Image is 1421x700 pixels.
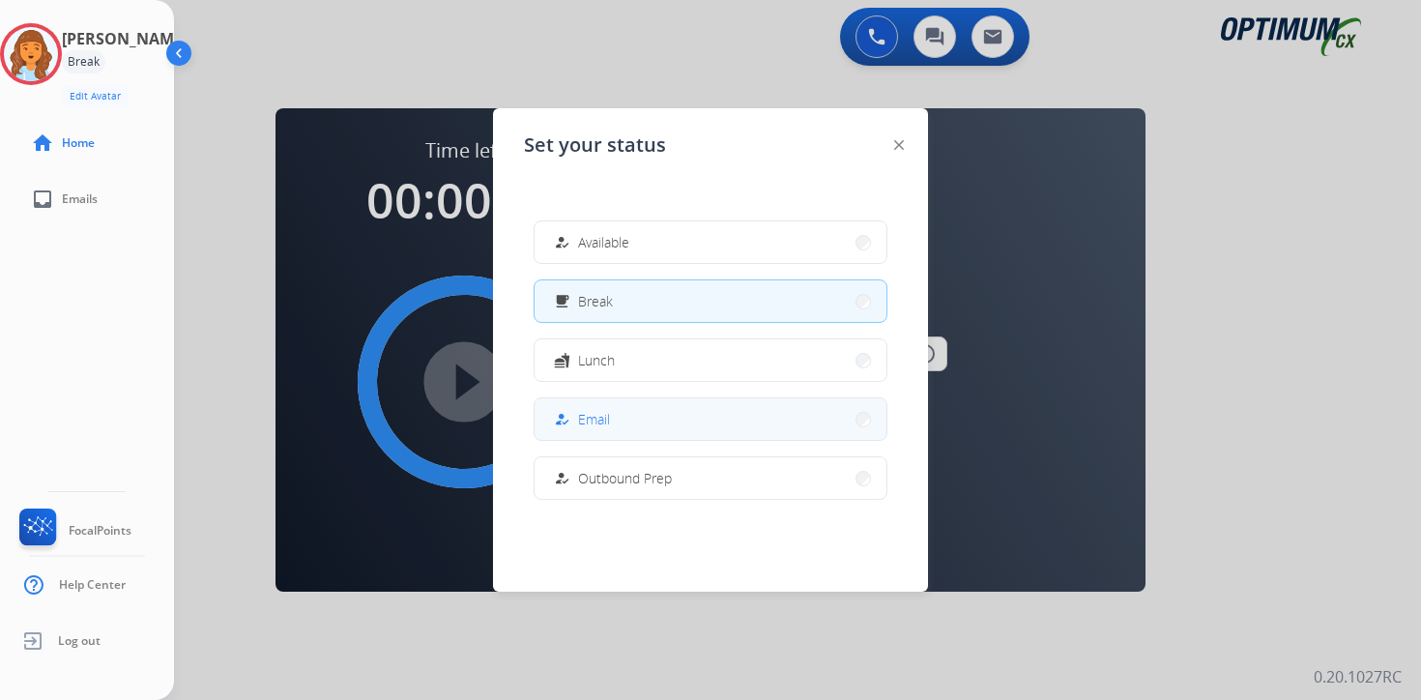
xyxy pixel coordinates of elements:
span: FocalPoints [69,523,131,539]
span: Lunch [578,350,615,370]
button: Break [535,280,886,322]
span: Log out [58,633,101,649]
div: Break [62,50,105,73]
mat-icon: fastfood [554,352,570,368]
button: Outbound Prep [535,457,886,499]
img: avatar [4,27,58,81]
h3: [PERSON_NAME] [62,27,188,50]
img: close-button [894,140,904,150]
span: Set your status [524,131,666,159]
a: FocalPoints [15,509,131,553]
span: Home [62,135,95,151]
button: Edit Avatar [62,85,129,107]
p: 0.20.1027RC [1314,665,1402,688]
span: Outbound Prep [578,468,672,488]
mat-icon: how_to_reg [554,470,570,486]
button: Email [535,398,886,440]
span: Emails [62,191,98,207]
button: Available [535,221,886,263]
span: Help Center [59,577,126,593]
mat-icon: home [31,131,54,155]
span: Email [578,409,610,429]
mat-icon: how_to_reg [554,234,570,250]
mat-icon: how_to_reg [554,411,570,427]
span: Break [578,291,613,311]
span: Available [578,232,629,252]
mat-icon: inbox [31,188,54,211]
button: Lunch [535,339,886,381]
mat-icon: free_breakfast [554,293,570,309]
